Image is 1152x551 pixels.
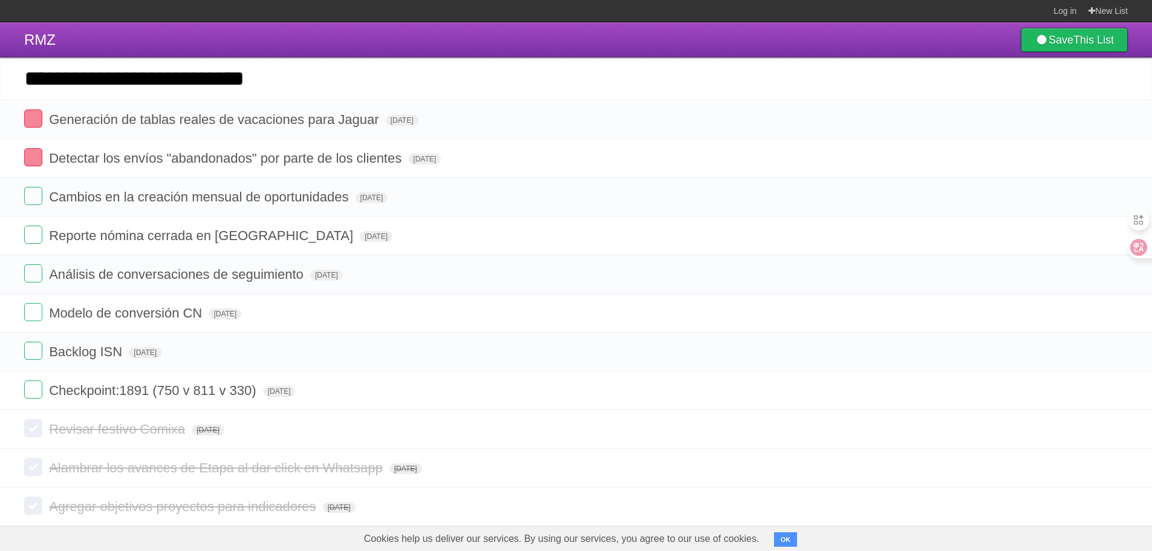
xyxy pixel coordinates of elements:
[1021,28,1128,52] a: SaveThis List
[356,192,388,203] span: [DATE]
[774,532,798,547] button: OK
[49,383,259,398] span: Checkpoint:1891 (750 v 811 v 330)
[386,115,418,126] span: [DATE]
[192,425,224,435] span: [DATE]
[24,226,42,244] label: Done
[24,419,42,437] label: Done
[24,303,42,321] label: Done
[352,527,772,551] span: Cookies help us deliver our services. By using our services, you agree to our use of cookies.
[129,347,161,358] span: [DATE]
[24,497,42,515] label: Done
[24,458,42,476] label: Done
[49,344,125,359] span: Backlog ISN
[49,267,307,282] span: Análisis de conversaciones de seguimiento
[209,308,241,319] span: [DATE]
[408,154,441,165] span: [DATE]
[360,231,392,242] span: [DATE]
[24,109,42,128] label: Done
[24,187,42,205] label: Done
[24,31,56,48] span: RMZ
[310,270,343,281] span: [DATE]
[49,499,319,514] span: Agregar objetivos proyectos para indicadores
[49,112,382,127] span: Generación de tablas reales de vacaciones para Jaguar
[49,151,405,166] span: Detectar los envíos "abandonados" por parte de los clientes
[49,305,205,321] span: Modelo de conversión CN
[389,463,422,474] span: [DATE]
[1073,34,1114,46] b: This List
[49,422,188,437] span: Revisar festivo Comixa
[49,460,386,475] span: Alambrar los avances de Etapa al dar click en Whatsapp
[49,189,351,204] span: Cambios en la creación mensual de oportunidades
[49,228,356,243] span: Reporte nómina cerrada en [GEOGRAPHIC_DATA]
[263,386,296,397] span: [DATE]
[24,342,42,360] label: Done
[24,264,42,282] label: Done
[24,148,42,166] label: Done
[323,502,356,513] span: [DATE]
[24,380,42,399] label: Done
